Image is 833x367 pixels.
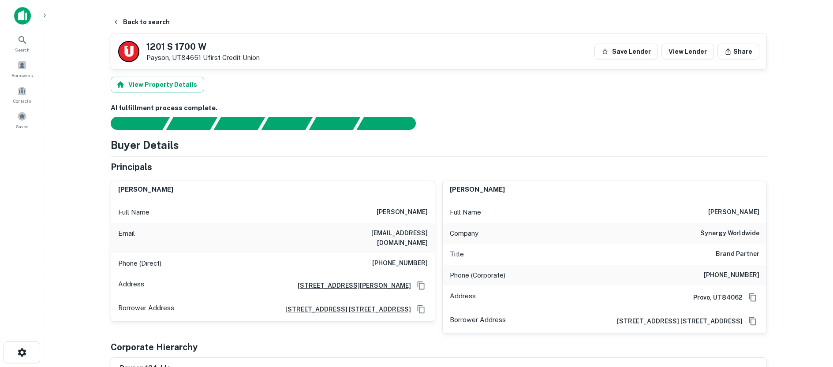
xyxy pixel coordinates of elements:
span: Borrowers [11,72,33,79]
div: Principals found, still searching for contact information. This may take time... [309,117,360,130]
h6: [PERSON_NAME] [377,207,428,218]
button: Copy Address [746,315,759,328]
h6: [PERSON_NAME] [450,185,505,195]
h5: Corporate Hierarchy [111,341,198,354]
p: Address [118,279,144,292]
h6: [PHONE_NUMBER] [704,270,759,281]
p: Title [450,249,464,259]
p: Phone (Corporate) [450,270,505,281]
span: Contacts [13,97,31,104]
p: Email [118,228,135,248]
button: Copy Address [415,279,428,292]
a: [STREET_ADDRESS] [STREET_ADDRESS] [278,304,411,314]
p: Full Name [450,207,481,218]
h6: [PERSON_NAME] [708,207,759,218]
button: View Property Details [111,77,204,93]
h6: [PHONE_NUMBER] [372,258,428,269]
h6: [PERSON_NAME] [118,185,173,195]
div: Sending borrower request to AI... [100,117,166,130]
h6: Provo, UT84062 [686,293,743,302]
a: Borrowers [3,57,41,81]
p: Borrower Address [118,303,174,316]
button: Back to search [109,14,173,30]
a: [STREET_ADDRESS] [STREET_ADDRESS] [610,316,743,326]
button: Share [717,44,759,59]
img: capitalize-icon.png [14,7,31,25]
p: Payson, UT84651 [146,54,260,62]
button: Save Lender [594,44,658,59]
h6: AI fulfillment process complete. [111,103,767,113]
h6: Brand Partner [716,249,759,259]
div: Documents found, AI parsing details... [213,117,265,130]
div: Principals found, AI now looking for contact information... [261,117,313,130]
p: Full Name [118,207,149,218]
h6: [EMAIL_ADDRESS][DOMAIN_NAME] [322,228,428,248]
div: AI fulfillment process complete. [357,117,426,130]
span: Search [15,46,30,53]
a: Search [3,31,41,55]
h5: 1201 S 1700 W [146,42,260,51]
a: View Lender [661,44,714,59]
a: [STREET_ADDRESS][PERSON_NAME] [291,281,411,290]
a: Saved [3,108,41,132]
h4: Buyer Details [111,137,179,153]
button: Copy Address [415,303,428,316]
a: Ufirst Credit Union [203,54,260,61]
p: Borrower Address [450,315,506,328]
p: Address [450,291,476,304]
div: Your request is received and processing... [166,117,217,130]
span: Saved [16,123,29,130]
p: Company [450,228,478,239]
a: Contacts [3,82,41,106]
h5: Principals [111,160,152,174]
button: Copy Address [746,291,759,304]
p: Phone (Direct) [118,258,161,269]
h6: synergy worldwide [700,228,759,239]
iframe: Chat Widget [789,297,833,339]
